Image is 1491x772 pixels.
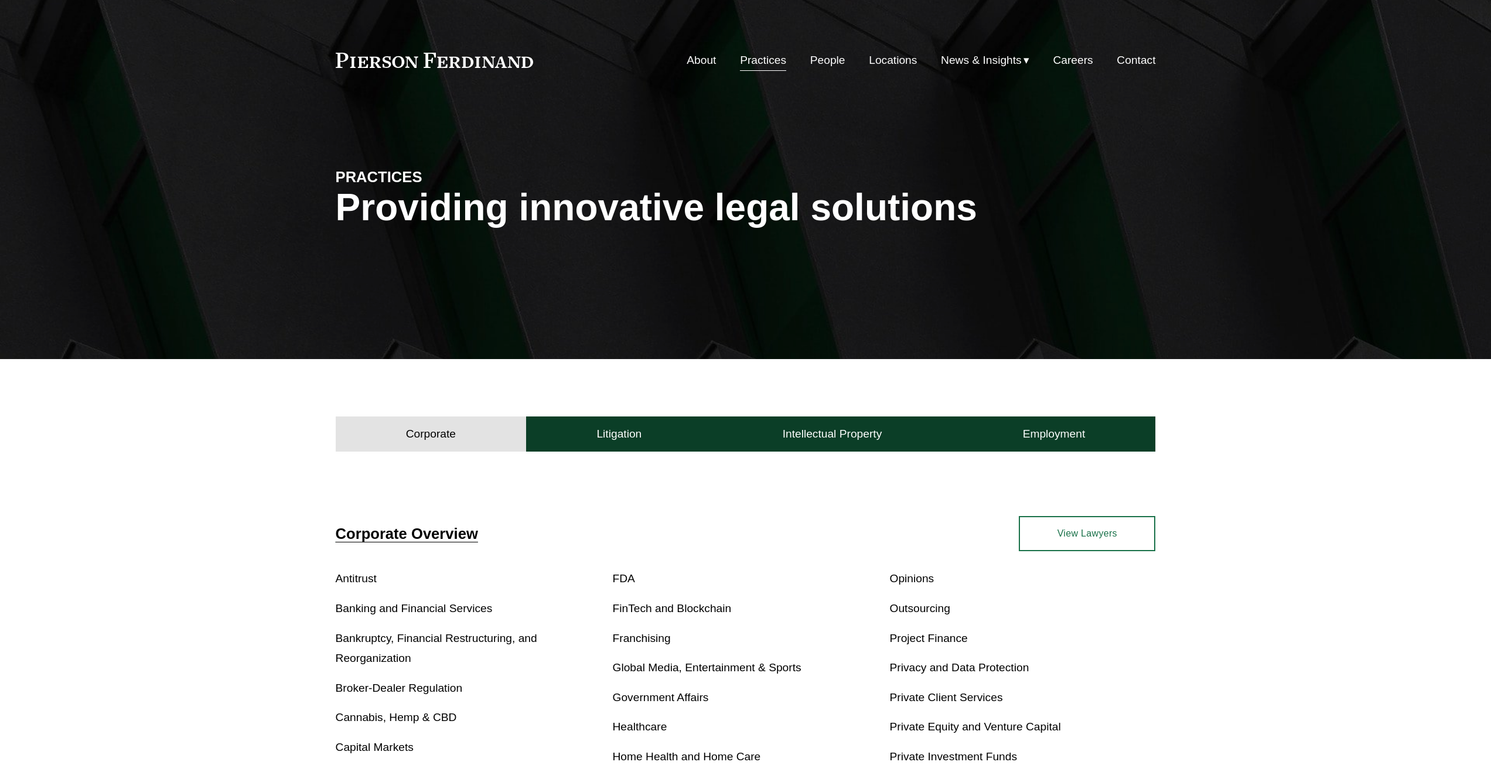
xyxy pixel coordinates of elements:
[613,691,709,703] a: Government Affairs
[613,750,761,763] a: Home Health and Home Care
[406,427,456,441] h4: Corporate
[687,49,716,71] a: About
[1019,516,1155,551] a: View Lawyers
[810,49,845,71] a: People
[336,682,463,694] a: Broker-Dealer Regulation
[889,661,1029,674] a: Privacy and Data Protection
[336,711,457,723] a: Cannabis, Hemp & CBD
[1053,49,1093,71] a: Careers
[740,49,786,71] a: Practices
[336,572,377,585] a: Antitrust
[889,572,934,585] a: Opinions
[336,186,1156,229] h1: Providing innovative legal solutions
[783,427,882,441] h4: Intellectual Property
[889,750,1017,763] a: Private Investment Funds
[336,525,478,542] a: Corporate Overview
[1117,49,1155,71] a: Contact
[941,49,1029,71] a: folder dropdown
[336,741,414,753] a: Capital Markets
[889,602,950,614] a: Outsourcing
[869,49,917,71] a: Locations
[613,720,667,733] a: Healthcare
[889,691,1002,703] a: Private Client Services
[613,602,732,614] a: FinTech and Blockchain
[613,632,671,644] a: Franchising
[613,572,635,585] a: FDA
[1023,427,1086,441] h4: Employment
[613,661,801,674] a: Global Media, Entertainment & Sports
[889,632,967,644] a: Project Finance
[336,602,493,614] a: Banking and Financial Services
[336,168,541,186] h4: PRACTICES
[336,632,537,665] a: Bankruptcy, Financial Restructuring, and Reorganization
[596,427,642,441] h4: Litigation
[889,720,1060,733] a: Private Equity and Venture Capital
[941,50,1022,71] span: News & Insights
